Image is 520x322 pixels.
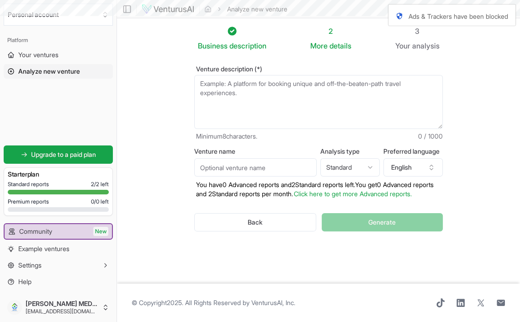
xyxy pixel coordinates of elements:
span: New [93,227,108,236]
img: ACg8ocIU0s8XqgvOnTNXwIdhEzgZQpnBv5W0LwOfpti8vKXqeoufxvkC=s96-c [7,300,22,315]
a: CommunityNew [5,224,112,239]
label: Analysis type [320,148,380,155]
label: Preferred language [383,148,443,155]
a: Upgrade to a paid plan [4,145,113,164]
button: Settings [4,258,113,273]
span: [EMAIL_ADDRESS][DOMAIN_NAME] [26,308,98,315]
button: [PERSON_NAME] MEDICAL STORE Bopal[EMAIL_ADDRESS][DOMAIN_NAME] [4,296,113,318]
a: Your ventures [4,48,113,62]
span: Standard reports [8,181,49,188]
button: Back [194,213,316,231]
span: Premium reports [8,198,49,205]
span: Business [198,40,228,51]
a: Example ventures [4,241,113,256]
label: Venture name [194,148,317,155]
span: Analyze new venture [18,67,80,76]
span: Ads & Trackers have been blocked [403,12,508,20]
a: Ads & Trackers have been blocked [393,9,511,22]
p: You have 0 Advanced reports and 2 Standard reports left. Y ou get 0 Advanced reports and 2 Standa... [194,180,443,199]
a: Analyze new venture [4,64,113,79]
a: VenturusAI, Inc [251,299,294,306]
span: description [229,41,266,50]
span: Example ventures [18,244,69,253]
div: 2 [310,26,351,37]
span: [PERSON_NAME] MEDICAL STORE Bopal [26,300,98,308]
a: Click here to get more Advanced reports. [294,190,412,198]
a: Help [4,274,113,289]
span: 0 / 0 left [91,198,109,205]
span: details [329,41,351,50]
span: Your ventures [18,50,58,59]
span: Help [18,277,32,286]
div: Platform [4,33,113,48]
button: English [383,158,443,177]
div: 3 [395,26,440,37]
span: Settings [18,261,42,270]
h3: Starter plan [8,170,109,179]
span: analysis [412,41,440,50]
span: 0 / 1000 [418,132,443,141]
span: Your [395,40,410,51]
input: Optional venture name [194,158,317,177]
span: © Copyright 2025 . All Rights Reserved by . [132,298,295,307]
span: More [310,40,328,51]
span: Upgrade to a paid plan [31,150,96,159]
span: Community [19,227,52,236]
span: 2 / 2 left [91,181,109,188]
span: Minimum 8 characters. [196,132,257,141]
label: Venture description (*) [194,66,443,72]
